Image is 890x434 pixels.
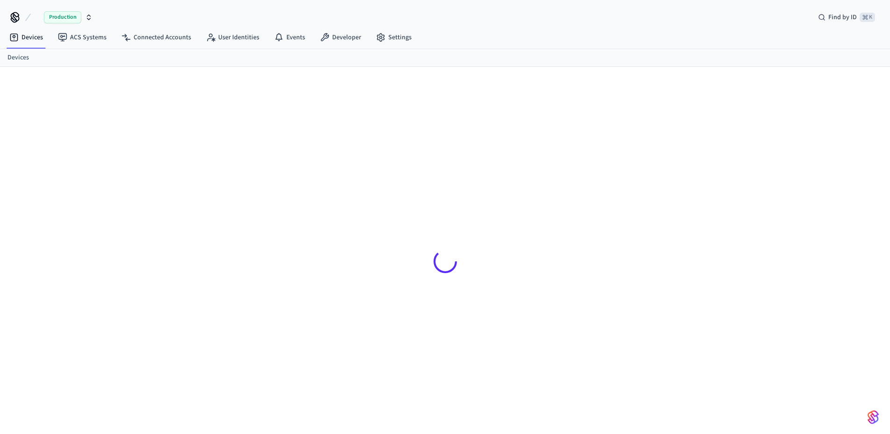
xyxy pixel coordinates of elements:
a: ACS Systems [50,29,114,46]
a: Connected Accounts [114,29,199,46]
img: SeamLogoGradient.69752ec5.svg [868,410,879,425]
span: Production [44,11,81,23]
div: Find by ID⌘ K [811,9,883,26]
span: Find by ID [828,13,857,22]
a: Events [267,29,313,46]
a: User Identities [199,29,267,46]
a: Devices [2,29,50,46]
span: ⌘ K [860,13,875,22]
a: Settings [369,29,419,46]
a: Developer [313,29,369,46]
a: Devices [7,53,29,63]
